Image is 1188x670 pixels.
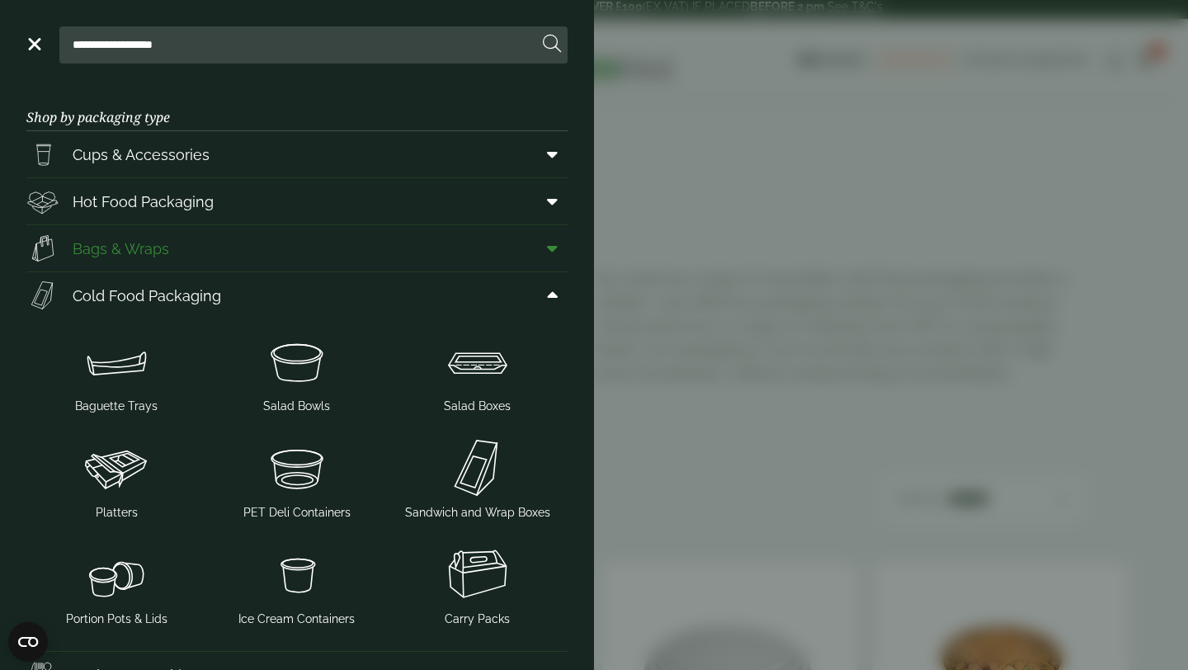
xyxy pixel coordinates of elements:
[444,398,511,415] span: Salad Boxes
[73,285,221,307] span: Cold Food Packaging
[405,504,550,521] span: Sandwich and Wrap Boxes
[66,611,167,628] span: Portion Pots & Lids
[8,622,48,662] button: Open CMP widget
[73,144,210,166] span: Cups & Accessories
[263,398,330,415] span: Salad Bowls
[26,138,59,171] img: PintNhalf_cup.svg
[26,185,59,218] img: Deli_box.svg
[394,325,561,418] a: Salad Boxes
[445,611,510,628] span: Carry Packs
[73,238,169,260] span: Bags & Wraps
[33,435,200,501] img: Platter.svg
[394,432,561,525] a: Sandwich and Wrap Boxes
[214,541,381,607] img: SoupNoodle_container.svg
[75,398,158,415] span: Baguette Trays
[33,325,200,418] a: Baguette Trays
[394,435,561,501] img: Sandwich_box.svg
[214,435,381,501] img: PetDeli_container.svg
[26,83,568,131] h3: Shop by packaging type
[26,178,568,224] a: Hot Food Packaging
[33,541,200,607] img: PortionPots.svg
[214,538,381,631] a: Ice Cream Containers
[26,279,59,312] img: Sandwich_box.svg
[26,272,568,318] a: Cold Food Packaging
[26,131,568,177] a: Cups & Accessories
[243,504,351,521] span: PET Deli Containers
[214,325,381,418] a: Salad Bowls
[26,232,59,265] img: Paper_carriers.svg
[33,538,200,631] a: Portion Pots & Lids
[26,225,568,271] a: Bags & Wraps
[394,538,561,631] a: Carry Packs
[394,541,561,607] img: Picnic_box.svg
[73,191,214,213] span: Hot Food Packaging
[33,328,200,394] img: Baguette_tray.svg
[214,328,381,394] img: SoupNsalad_bowls.svg
[394,328,561,394] img: Salad_box.svg
[96,504,138,521] span: Platters
[214,432,381,525] a: PET Deli Containers
[33,432,200,525] a: Platters
[238,611,355,628] span: Ice Cream Containers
